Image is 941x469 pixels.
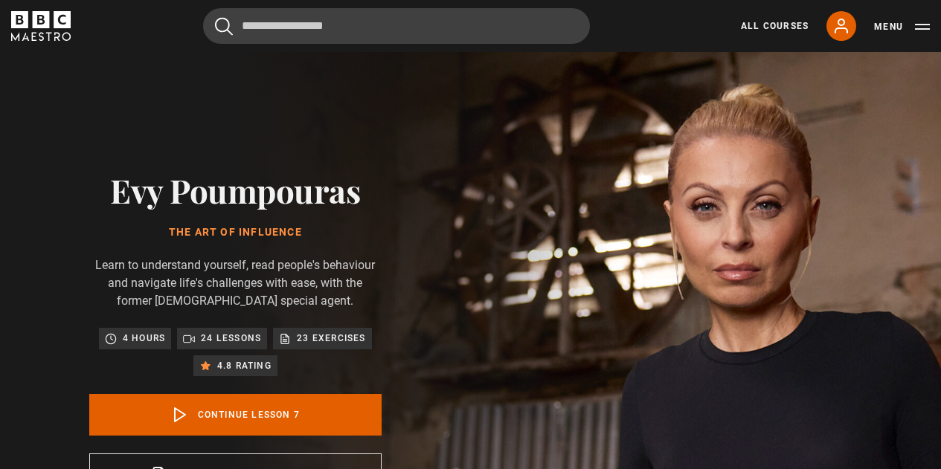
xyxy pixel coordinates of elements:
[741,19,809,33] a: All Courses
[297,331,365,346] p: 23 exercises
[123,331,165,346] p: 4 hours
[89,394,382,436] a: Continue lesson 7
[217,358,272,373] p: 4.8 rating
[89,256,382,310] p: Learn to understand yourself, read people's behaviour and navigate life's challenges with ease, w...
[874,19,930,34] button: Toggle navigation
[89,227,382,239] h1: The Art of Influence
[89,171,382,209] h2: Evy Poumpouras
[203,8,590,44] input: Search
[11,11,71,41] svg: BBC Maestro
[201,331,261,346] p: 24 lessons
[215,17,233,36] button: Submit the search query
